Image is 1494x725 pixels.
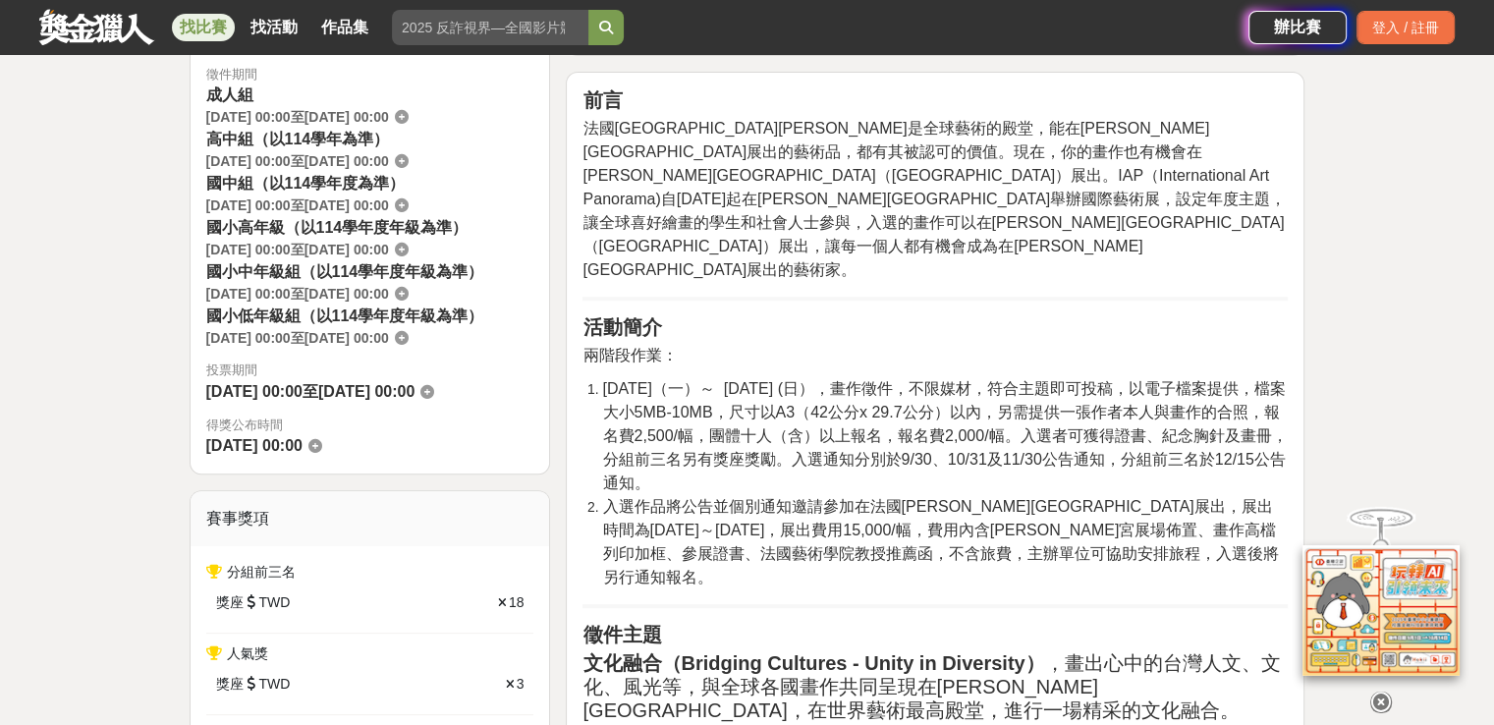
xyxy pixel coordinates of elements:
[582,624,661,645] strong: 徵件主題
[318,383,415,400] span: [DATE] 00:00
[206,86,253,103] span: 成人組
[1356,11,1455,44] div: 登入 / 註冊
[216,674,244,695] span: 獎座
[259,592,291,613] span: TWD
[1302,545,1460,676] img: d2146d9a-e6f6-4337-9592-8cefde37ba6b.png
[303,383,318,400] span: 至
[206,67,257,82] span: 徵件期間
[206,131,390,147] span: 高中組（以114學年為準）
[582,347,677,363] span: 兩階段作業：
[206,330,291,346] span: [DATE] 00:00
[227,645,268,661] span: 人氣獎
[191,491,550,546] div: 賽事獎項
[582,316,661,338] strong: 活動簡介
[304,109,389,125] span: [DATE] 00:00
[206,242,291,257] span: [DATE] 00:00
[259,674,291,695] span: TWD
[313,14,376,41] a: 作品集
[216,592,244,613] span: 獎座
[304,286,389,302] span: [DATE] 00:00
[304,242,389,257] span: [DATE] 00:00
[206,437,303,454] span: [DATE] 00:00
[509,594,525,610] span: 18
[206,416,534,435] span: 得獎公布時間
[291,330,304,346] span: 至
[206,361,534,380] span: 投票期間
[206,286,291,302] span: [DATE] 00:00
[392,10,588,45] input: 2025 反詐視界—全國影片競賽
[206,109,291,125] span: [DATE] 00:00
[291,109,304,125] span: 至
[304,197,389,213] span: [DATE] 00:00
[582,651,1288,722] h2: ，畫出心中的台灣人文、文化、風光等，與全球各國畫作共同呈現在[PERSON_NAME][GEOGRAPHIC_DATA]，在世界藝術最高殿堂，進行一場精采的文化融合。
[172,14,235,41] a: 找比賽
[206,383,303,400] span: [DATE] 00:00
[206,153,291,169] span: [DATE] 00:00
[602,380,1287,491] span: [DATE]（一）～ [DATE] (日），畫作徵件，不限媒材，符合主題即可投稿，以電子檔案提供，檔案大小5MB-10MB，尺寸以A3（42公分x 29.7公分）以內，另需提供一張作者本人與畫作...
[304,153,389,169] span: [DATE] 00:00
[206,197,291,213] span: [DATE] 00:00
[206,307,484,324] span: 國小低年級組（以114學年度年級為準）
[206,263,484,280] span: 國小中年級組（以114學年度年級為準）
[582,120,1286,278] span: 法國[GEOGRAPHIC_DATA][PERSON_NAME]是全球藝術的殿堂，能在[PERSON_NAME][GEOGRAPHIC_DATA]展出的藝術品，都有其被認可的價值。現在，你的畫作...
[227,564,296,580] span: 分組前三名
[206,175,406,192] span: 國中組（以114學年度為準）
[291,197,304,213] span: 至
[291,242,304,257] span: 至
[582,652,1044,674] strong: 文化融合（Bridging Cultures - Unity in Diversity）
[243,14,305,41] a: 找活動
[602,498,1278,586] span: 入選作品將公告並個別通知邀請參加在法國[PERSON_NAME][GEOGRAPHIC_DATA]展出，展出時間為[DATE]～[DATE]，展出費用15,000/幅，費用內含[PERSON_N...
[304,330,389,346] span: [DATE] 00:00
[582,89,622,111] strong: 前言
[517,676,525,692] span: 3
[206,219,469,236] span: 國小高年級（以114學年度年級為準）
[1248,11,1347,44] a: 辦比賽
[291,286,304,302] span: 至
[291,153,304,169] span: 至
